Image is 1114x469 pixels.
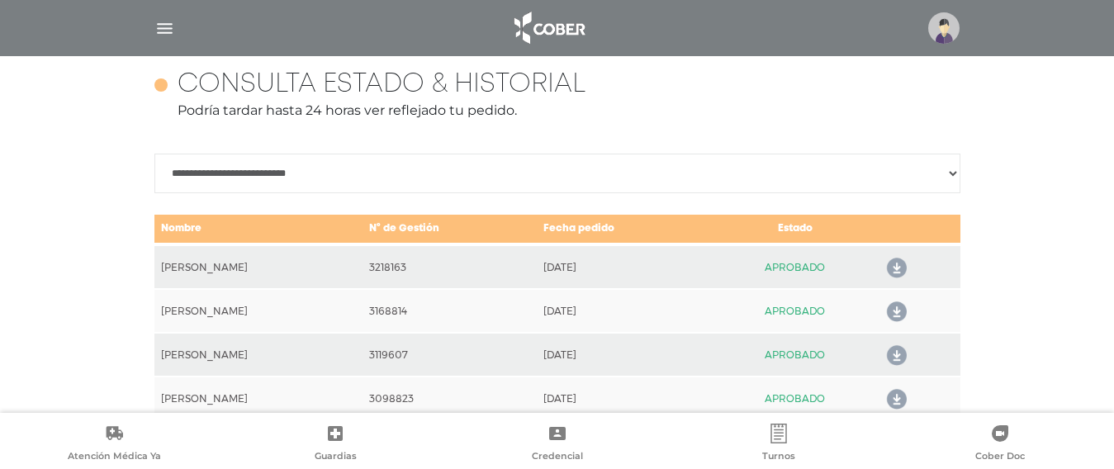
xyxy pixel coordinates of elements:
[446,424,667,466] a: Credencial
[363,377,537,420] td: 3098823
[713,214,878,244] td: Estado
[225,424,446,466] a: Guardias
[363,289,537,333] td: 3168814
[68,450,161,465] span: Atención Médica Ya
[537,289,713,333] td: [DATE]
[363,214,537,244] td: N° de Gestión
[889,424,1111,466] a: Cober Doc
[537,214,713,244] td: Fecha pedido
[154,244,363,289] td: [PERSON_NAME]
[154,377,363,420] td: [PERSON_NAME]
[537,377,713,420] td: [DATE]
[363,244,537,289] td: 3218163
[154,101,960,121] p: Podría tardar hasta 24 horas ver reflejado tu pedido.
[713,289,878,333] td: APROBADO
[975,450,1025,465] span: Cober Doc
[154,333,363,377] td: [PERSON_NAME]
[315,450,357,465] span: Guardias
[713,377,878,420] td: APROBADO
[154,18,175,39] img: Cober_menu-lines-white.svg
[928,12,960,44] img: profile-placeholder.svg
[713,333,878,377] td: APROBADO
[505,8,592,48] img: logo_cober_home-white.png
[668,424,889,466] a: Turnos
[178,69,585,101] h4: Consulta estado & historial
[154,289,363,333] td: [PERSON_NAME]
[363,333,537,377] td: 3119607
[762,450,795,465] span: Turnos
[713,244,878,289] td: APROBADO
[537,333,713,377] td: [DATE]
[537,244,713,289] td: [DATE]
[3,424,225,466] a: Atención Médica Ya
[532,450,583,465] span: Credencial
[154,214,363,244] td: Nombre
